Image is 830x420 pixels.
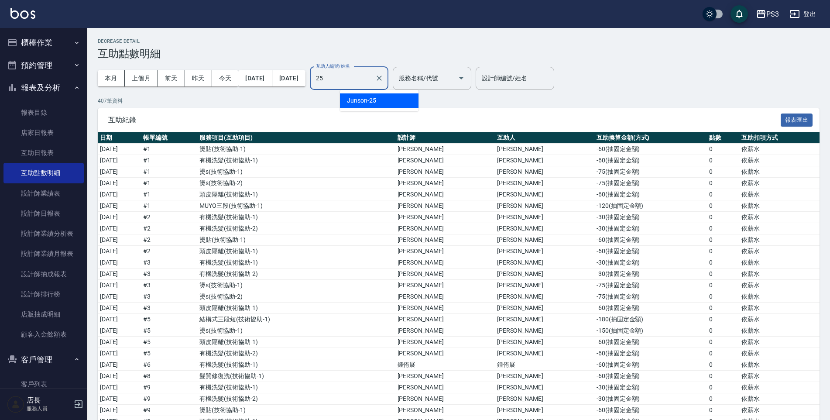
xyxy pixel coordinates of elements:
td: [PERSON_NAME] [495,212,594,223]
td: [DATE] [98,337,141,348]
button: 報表及分析 [3,76,84,99]
td: # 3 [141,269,197,280]
button: 今天 [212,70,239,86]
td: # 1 [141,144,197,155]
td: [PERSON_NAME] [395,200,495,212]
img: Person [7,396,24,413]
td: [PERSON_NAME] [495,155,594,166]
td: [DATE] [98,303,141,314]
button: Clear [373,72,385,84]
td: [PERSON_NAME] [395,393,495,405]
td: # 9 [141,382,197,393]
td: [DATE] [98,178,141,189]
div: PS3 [766,9,779,20]
td: -60 ( 抽固定金額 ) [594,359,707,371]
th: 互助人 [495,132,594,144]
td: -75 ( 抽固定金額 ) [594,291,707,303]
a: 顧客入金餘額表 [3,324,84,344]
button: 報表匯出 [781,114,813,127]
a: 客戶列表 [3,374,84,394]
td: [PERSON_NAME] [495,314,594,325]
td: 頭皮隔離 ( 技術協助-1 ) [197,337,395,348]
td: # 1 [141,155,197,166]
th: 帳單編號 [141,132,197,144]
td: -60 ( 抽固定金額 ) [594,348,707,359]
td: # 2 [141,223,197,234]
td: 0 [707,246,739,257]
td: [DATE] [98,234,141,246]
td: 依薪水 [739,314,820,325]
td: 依薪水 [739,359,820,371]
a: 設計師業績月報表 [3,244,84,264]
a: 設計師業績分析表 [3,224,84,244]
th: 互助扣項方式 [739,132,820,144]
td: 頭皮隔離 ( 技術協助-1 ) [197,303,395,314]
td: # 2 [141,234,197,246]
h2: Decrease Detail [98,38,820,44]
td: 0 [707,359,739,371]
td: 依薪水 [739,337,820,348]
td: 依薪水 [739,405,820,416]
button: 昨天 [185,70,212,86]
td: 0 [707,314,739,325]
td: 燙貼 ( 技術協助-1 ) [197,405,395,416]
td: [PERSON_NAME] [395,155,495,166]
td: 依薪水 [739,393,820,405]
td: 依薪水 [739,291,820,303]
td: # 1 [141,178,197,189]
button: 登出 [786,6,820,22]
td: -75 ( 抽固定金額 ) [594,166,707,178]
h5: 店長 [27,396,71,405]
td: 依薪水 [739,348,820,359]
button: 本月 [98,70,125,86]
td: 依薪水 [739,178,820,189]
td: [PERSON_NAME] [395,269,495,280]
td: -60 ( 抽固定金額 ) [594,246,707,257]
a: 報表目錄 [3,103,84,123]
td: # 6 [141,359,197,371]
td: [PERSON_NAME] [395,144,495,155]
th: 點數 [707,132,739,144]
td: 燙貼 ( 技術協助-1 ) [197,144,395,155]
td: [DATE] [98,212,141,223]
td: [PERSON_NAME] [495,291,594,303]
td: [DATE] [98,246,141,257]
td: 燙s ( 技術協助-1 ) [197,166,395,178]
td: 0 [707,166,739,178]
td: 依薪水 [739,257,820,269]
td: [DATE] [98,257,141,269]
td: 依薪水 [739,144,820,155]
th: 設計師 [395,132,495,144]
td: # 5 [141,337,197,348]
td: [DATE] [98,393,141,405]
td: 0 [707,155,739,166]
td: -30 ( 抽固定金額 ) [594,223,707,234]
td: # 1 [141,166,197,178]
td: 依薪水 [739,269,820,280]
td: 燙s ( 技術協助-2 ) [197,178,395,189]
td: # 5 [141,348,197,359]
td: [PERSON_NAME] [395,337,495,348]
p: 服務人員 [27,405,71,413]
td: [DATE] [98,359,141,371]
td: [DATE] [98,382,141,393]
td: 結構式三段短 ( 技術協助-1 ) [197,314,395,325]
td: -30 ( 抽固定金額 ) [594,212,707,223]
td: 依薪水 [739,303,820,314]
span: Junson -25 [347,96,376,105]
button: 預約管理 [3,54,84,77]
h3: 互助點數明細 [98,48,820,60]
button: 上個月 [125,70,158,86]
td: [PERSON_NAME] [495,234,594,246]
td: 依薪水 [739,382,820,393]
td: 有機洗髮 ( 技術協助-1 ) [197,382,395,393]
td: [PERSON_NAME] [395,178,495,189]
td: # 8 [141,371,197,382]
td: 0 [707,189,739,200]
button: save [731,5,748,23]
td: [PERSON_NAME] [495,246,594,257]
td: [PERSON_NAME] [495,303,594,314]
td: # 5 [141,314,197,325]
th: 服務項目(互助項目) [197,132,395,144]
td: 依薪水 [739,280,820,291]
